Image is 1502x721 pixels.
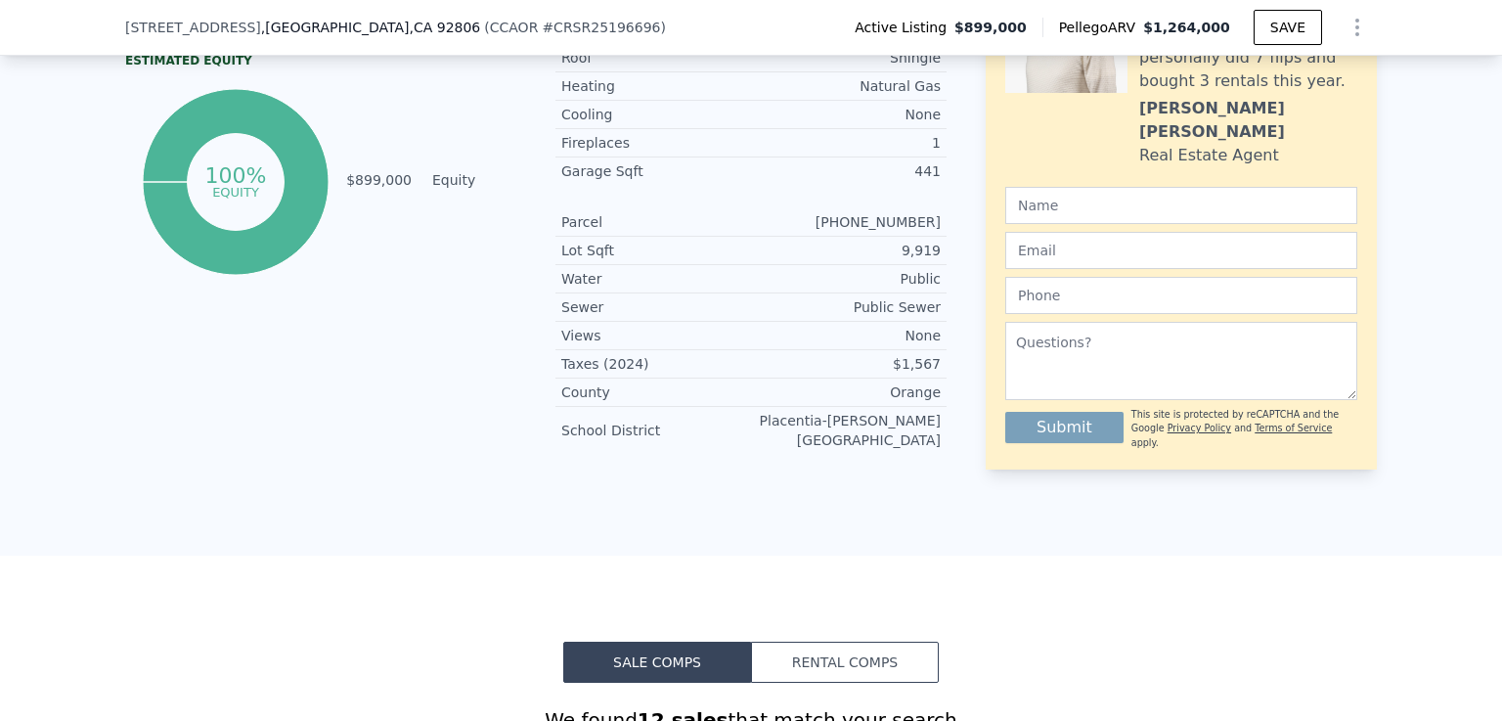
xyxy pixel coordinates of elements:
[1131,408,1357,450] div: This site is protected by reCAPTCHA and the Google and apply.
[1139,144,1279,167] div: Real Estate Agent
[954,18,1027,37] span: $899,000
[561,48,751,68] div: Roof
[561,133,751,153] div: Fireplaces
[561,241,751,260] div: Lot Sqft
[561,269,751,289] div: Water
[561,105,751,124] div: Cooling
[561,212,751,232] div: Parcel
[563,642,751,683] button: Sale Comps
[751,383,941,402] div: Orange
[542,20,660,35] span: # CRSR25196696
[484,18,666,37] div: ( )
[561,354,751,374] div: Taxes (2024)
[751,326,941,345] div: None
[1005,277,1357,314] input: Phone
[751,642,939,683] button: Rental Comps
[1139,97,1357,144] div: [PERSON_NAME] [PERSON_NAME]
[125,53,516,68] div: Estimated Equity
[345,169,413,191] td: $899,000
[1005,187,1357,224] input: Name
[1254,10,1322,45] button: SAVE
[561,421,751,440] div: School District
[561,326,751,345] div: Views
[1168,423,1231,433] a: Privacy Policy
[751,297,941,317] div: Public Sewer
[751,48,941,68] div: Shingle
[1255,423,1332,433] a: Terms of Service
[751,241,941,260] div: 9,919
[751,411,941,450] div: Placentia-[PERSON_NAME][GEOGRAPHIC_DATA]
[261,18,480,37] span: , [GEOGRAPHIC_DATA]
[1143,20,1230,35] span: $1,264,000
[561,161,751,181] div: Garage Sqft
[855,18,954,37] span: Active Listing
[751,76,941,96] div: Natural Gas
[751,133,941,153] div: 1
[561,297,751,317] div: Sewer
[751,354,941,374] div: $1,567
[1338,8,1377,47] button: Show Options
[561,76,751,96] div: Heating
[490,20,539,35] span: CCAOR
[751,161,941,181] div: 441
[204,163,266,188] tspan: 100%
[1005,412,1124,443] button: Submit
[561,383,751,402] div: County
[751,105,941,124] div: None
[1005,232,1357,269] input: Email
[428,169,516,191] td: Equity
[125,18,261,37] span: [STREET_ADDRESS]
[409,20,480,35] span: , CA 92806
[751,212,941,232] div: [PHONE_NUMBER]
[1059,18,1144,37] span: Pellego ARV
[751,269,941,289] div: Public
[212,184,259,199] tspan: equity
